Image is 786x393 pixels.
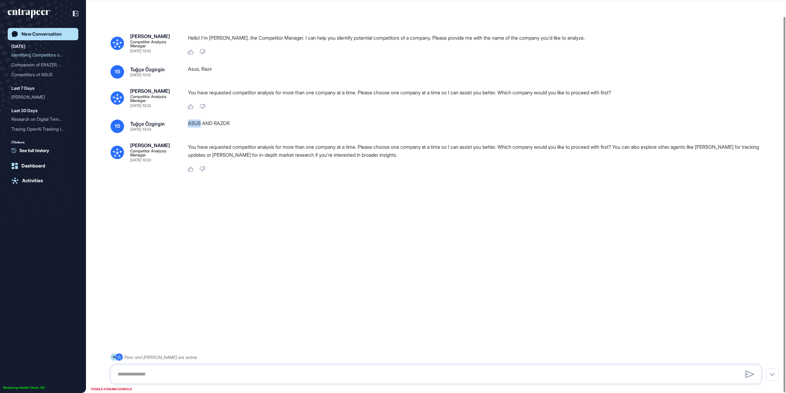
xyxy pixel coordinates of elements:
span: See full history [19,147,49,154]
a: Dashboard [8,160,78,172]
div: ASUS AND RAZOR [188,120,766,133]
div: Tracing OpenAI Tracking Information [11,124,75,134]
div: [DATE] 13:03 [130,128,151,131]
div: [PERSON_NAME] [130,34,170,39]
div: Competitor Analysis Manager [130,40,178,48]
div: Research on Digital Twins News from April 2025 to Present [11,114,75,124]
div: Competitor Analysis Manager [130,149,178,157]
p: Hello! I'm [PERSON_NAME], the Competitor Manager. I can help you identify potential competitors o... [188,34,766,42]
div: [DATE] 13:02 [130,49,151,53]
div: Comparison of ERAZER, ASU... [11,60,70,70]
div: [PERSON_NAME] [130,143,170,148]
div: Tuğçe Özgirgin [130,121,165,126]
div: [PERSON_NAME] [130,88,170,93]
div: Olders [11,139,25,146]
div: [DATE] [11,43,25,50]
div: Competitor Analysis Manager [130,95,178,103]
div: Dashboard [21,163,45,169]
div: Identifying Competitors o... [11,50,70,60]
div: Tracing OpenAI Tracking I... [11,124,70,134]
div: [DATE] 13:03 [130,158,151,162]
div: Last 30 Days [11,107,37,114]
div: [PERSON_NAME] [11,92,70,102]
a: Activities [8,175,78,187]
div: Tuğçe Özgirgin [130,67,165,72]
div: Competitors of ASUS [11,70,75,80]
div: Nash [11,92,75,102]
div: [DATE] 13:02 [130,104,151,108]
div: entrapeer-logo [8,9,50,18]
span: TÖ [115,69,120,74]
div: Asus, Razır [188,65,766,79]
div: [DATE] 13:02 [130,73,151,77]
div: Competitors of ASUS [11,70,70,80]
div: Peer and [PERSON_NAME] are active [124,353,197,361]
p: You have requested competitor analysis for more than one company at a time. Please choose one com... [188,143,766,159]
div: Last 7 Days [11,84,34,92]
div: Activities [22,178,43,183]
div: New Conversation [21,31,62,37]
div: Comparison of ERAZER, ASUS, and Razer Gaming Brands [11,60,75,70]
p: You have requested competitor analysis for more than one company at a time. Please choose one com... [188,88,766,96]
div: Identifying Competitors of Asus and Razer [11,50,75,60]
div: Research on Digital Twins... [11,114,70,124]
a: See full history [11,147,78,154]
span: TÖ [115,124,120,129]
a: New Conversation [8,28,78,40]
